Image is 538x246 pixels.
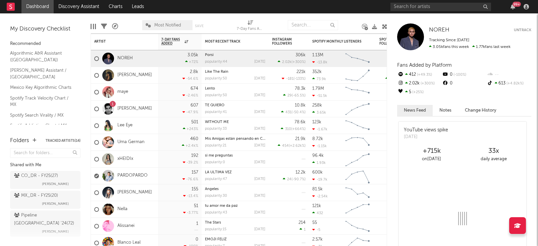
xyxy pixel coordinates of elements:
[463,155,525,163] div: daily average
[294,120,306,124] div: 78.6k
[342,50,373,67] svg: Chart title
[237,25,264,33] div: 7-Day Fans Added (7-Day Fans Added)
[10,40,80,48] div: Recommended
[281,110,306,114] div: ( )
[342,134,373,151] svg: Chart title
[205,211,227,214] div: popularity: 43
[463,147,525,155] div: 33 x
[514,27,531,34] button: Untrack
[312,60,327,64] div: -13.8k
[282,144,289,148] span: 454
[254,161,265,164] div: [DATE]
[312,221,317,225] div: 55
[185,60,198,64] div: +72 %
[205,53,214,57] a: Porsi
[205,53,265,57] div: Porsi
[505,82,524,85] span: +4.82k %
[312,40,363,44] div: Spotify Monthly Listeners
[283,93,306,98] div: ( )
[297,70,306,74] div: 221k
[10,112,74,119] a: Spotify Search Virality / MX
[342,151,373,168] svg: Chart title
[282,76,306,81] div: ( )
[342,67,373,84] svg: Chart title
[292,111,305,114] span: -50.4 %
[429,27,449,34] a: NOREH
[254,211,265,214] div: [DATE]
[411,90,424,94] span: +25 %
[312,77,326,81] div: 73.9k
[117,156,133,162] a: xHEIDIx
[205,87,215,90] a: Lento
[254,60,265,64] div: [DATE]
[10,210,80,237] a: Pipeline [GEOGRAPHIC_DATA] '24(72)[PERSON_NAME]
[295,103,306,108] div: 10.8k
[400,147,463,155] div: +715k
[390,3,491,11] input: Search for artists
[183,210,198,215] div: -3.77 %
[205,120,265,124] div: WITHOUT ME
[312,144,327,148] div: -1.15k
[429,45,510,49] span: 1.77k fans last week
[312,120,321,124] div: 123k
[416,73,432,77] span: +49.3 %
[183,160,198,165] div: -39.2 %
[205,154,233,158] a: si me preguntas
[46,139,80,142] button: Tracked Artists(14)
[397,70,442,79] div: 412
[183,127,198,131] div: +243 %
[312,70,322,74] div: 352k
[10,137,29,145] div: Folders
[292,60,305,64] span: +300 %
[404,134,448,140] div: [DATE]
[117,206,127,212] a: Nella
[295,53,306,57] div: 306k
[10,148,80,158] input: Search for folders...
[117,56,133,61] a: NOREH
[254,77,265,80] div: [DATE]
[10,161,80,169] div: Shared with Me
[205,70,265,74] div: Like The Rain
[205,94,227,97] div: popularity: 50
[161,38,183,46] span: 7-Day Fans Added
[342,184,373,201] svg: Chart title
[254,110,265,114] div: [DATE]
[312,228,320,232] div: -5
[429,27,449,33] span: NOREH
[205,204,238,208] a: tu amor me da paz
[117,106,152,112] a: [PERSON_NAME]
[117,139,145,145] a: Uma German
[182,177,198,181] div: -76.6 %
[205,60,227,64] div: popularity: 44
[286,77,293,81] span: -181
[10,95,74,108] a: Spotify Track Velocity Chart / MX
[294,77,305,81] span: -133 %
[205,127,227,131] div: popularity: 33
[10,84,74,91] a: Mexico Key Algorithmic Charts
[42,180,69,188] span: [PERSON_NAME]
[312,211,323,215] div: 432
[205,161,225,164] div: popularity: 0
[10,191,80,209] a: MX_DR - FY25(20)[PERSON_NAME]
[205,171,265,174] div: LA ULTIMA VEZ
[117,123,132,128] a: Lee Eye
[312,86,324,91] div: 1.79M
[117,240,141,246] a: Blanco Leal
[205,104,224,107] a: TE QUIERO
[397,79,442,88] div: 2.02k
[513,2,521,7] div: 99 +
[404,127,448,134] div: YouTube views spike
[254,94,265,97] div: [DATE]
[312,177,327,182] div: -19.7k
[205,194,227,198] div: popularity: 30
[117,223,134,229] a: Alissanei
[312,103,322,108] div: 258k
[304,228,306,232] span: 1
[205,238,227,241] a: EMOJI FELIZ
[182,143,198,148] div: +2.4k %
[433,105,458,116] button: Notes
[420,82,435,85] span: +300 %
[192,170,198,175] div: 157
[487,70,531,79] div: --
[312,137,323,141] div: 8.72k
